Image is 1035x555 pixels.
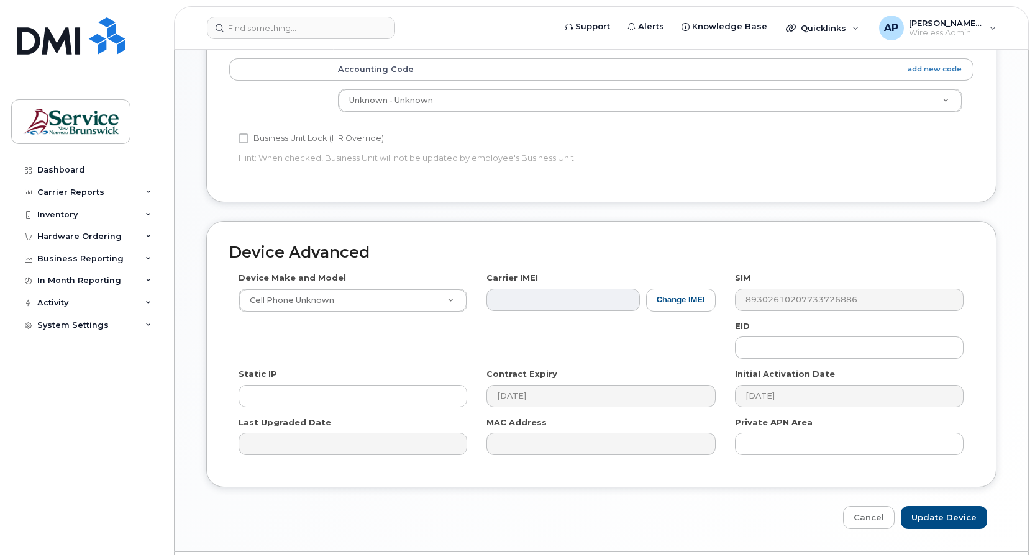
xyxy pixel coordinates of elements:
a: Knowledge Base [673,14,776,39]
a: Unknown - Unknown [339,89,962,112]
label: MAC Address [486,417,547,428]
label: Device Make and Model [239,272,346,284]
a: Cancel [843,506,895,529]
input: Business Unit Lock (HR Override) [239,133,248,143]
a: add new code [908,64,962,74]
label: EID [735,320,750,332]
label: Business Unit Lock (HR Override) [239,131,384,146]
button: Change IMEI [646,289,716,312]
span: Cell Phone Unknown [242,295,334,306]
a: Alerts [619,14,673,39]
input: Update Device [901,506,987,529]
label: SIM [735,272,750,284]
input: Find something... [207,17,395,39]
span: Quicklinks [801,23,846,33]
a: Support [556,14,619,39]
span: Unknown - Unknown [349,96,433,105]
div: Arseneau, Pierre-Luc (PETL/EPFT) [870,16,1005,40]
div: Quicklinks [777,16,868,40]
span: Alerts [638,20,664,33]
label: Static IP [239,368,277,380]
span: Knowledge Base [692,20,767,33]
label: Contract Expiry [486,368,557,380]
span: AP [884,20,898,35]
h2: Device Advanced [229,244,973,261]
label: Private APN Area [735,417,813,428]
label: Carrier IMEI [486,272,538,284]
label: Last Upgraded Date [239,417,331,428]
span: Support [575,20,610,33]
a: Cell Phone Unknown [239,289,467,312]
label: Initial Activation Date [735,368,835,380]
th: Accounting Code [327,58,973,81]
span: Wireless Admin [909,28,983,38]
p: Hint: When checked, Business Unit will not be updated by employee's Business Unit [239,152,716,164]
span: [PERSON_NAME] (PETL/EPFT) [909,18,983,28]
